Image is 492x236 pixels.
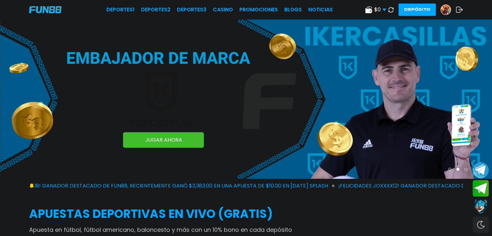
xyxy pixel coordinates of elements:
div: Switch theme [473,217,489,233]
img: Avatar [441,5,451,15]
a: Promociones [239,6,278,14]
a: CASINO [213,6,233,14]
a: Avatar [441,5,456,15]
a: JUGAR AHORA [123,132,204,148]
p: Apuesta en fútbol, fútbol americano, baloncesto y más con un 10% bono en cada depósito [29,225,463,234]
img: Company Logo [29,6,61,13]
a: NOTICIAS [308,6,333,14]
button: Depósito [399,4,436,16]
button: Contact customer service [473,198,489,215]
h2: APUESTAS DEPORTIVAS EN VIVO (gratis) [29,205,463,223]
a: Deportes3 [177,6,206,14]
a: Deportes2 [141,6,170,14]
span: $ 0 [374,6,386,14]
button: Join telegram channel [473,162,489,178]
button: Join telegram [473,180,489,197]
a: Deportes1 [106,6,135,14]
a: BLOGS [284,6,302,14]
